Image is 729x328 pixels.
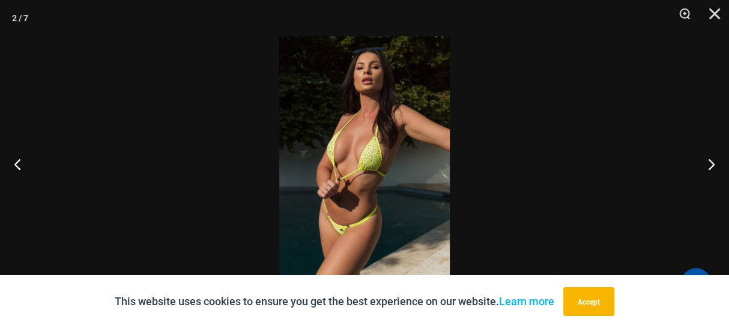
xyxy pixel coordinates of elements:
[563,287,614,316] button: Accept
[115,293,554,311] p: This website uses cookies to ensure you get the best experience on our website.
[684,134,729,194] button: Next
[499,295,554,308] a: Learn more
[279,36,450,292] img: Bubble Mesh Highlight Yellow 309 Tri Top 469 Thong 05
[12,9,28,27] div: 2 / 7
